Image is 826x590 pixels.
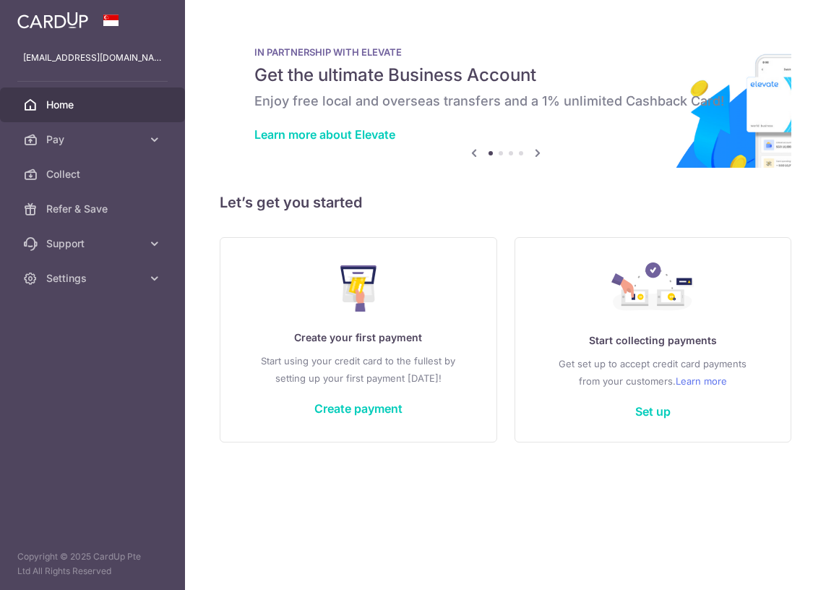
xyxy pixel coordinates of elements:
[254,93,757,110] h6: Enjoy free local and overseas transfers and a 1% unlimited Cashback Card!
[254,64,757,87] h5: Get the ultimate Business Account
[611,262,694,315] img: Collect Payment
[46,271,142,286] span: Settings
[17,12,88,29] img: CardUp
[249,352,468,387] p: Start using your credit card to the fullest by setting up your first payment [DATE]!
[676,372,727,390] a: Learn more
[254,127,395,142] a: Learn more about Elevate
[249,329,468,346] p: Create your first payment
[220,23,791,168] img: Renovation banner
[254,46,757,58] p: IN PARTNERSHIP WITH ELEVATE
[23,51,162,65] p: [EMAIL_ADDRESS][DOMAIN_NAME]
[46,202,142,216] span: Refer & Save
[220,191,791,214] h5: Let’s get you started
[46,236,142,251] span: Support
[635,404,671,419] a: Set up
[544,332,762,349] p: Start collecting payments
[314,401,403,416] a: Create payment
[46,167,142,181] span: Collect
[340,265,377,312] img: Make Payment
[544,355,762,390] p: Get set up to accept credit card payments from your customers.
[46,98,142,112] span: Home
[46,132,142,147] span: Pay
